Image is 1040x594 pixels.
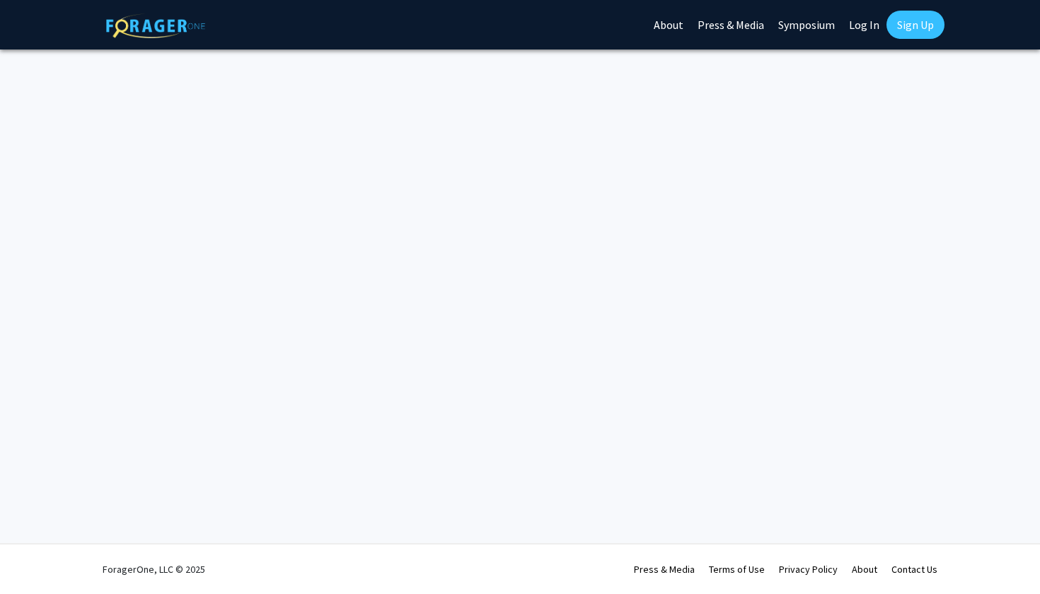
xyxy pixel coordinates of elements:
a: Press & Media [634,563,695,576]
div: ForagerOne, LLC © 2025 [103,544,205,594]
img: ForagerOne Logo [106,13,205,38]
a: Contact Us [891,563,937,576]
a: About [852,563,877,576]
a: Privacy Policy [779,563,838,576]
a: Terms of Use [709,563,765,576]
a: Sign Up [886,11,944,39]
